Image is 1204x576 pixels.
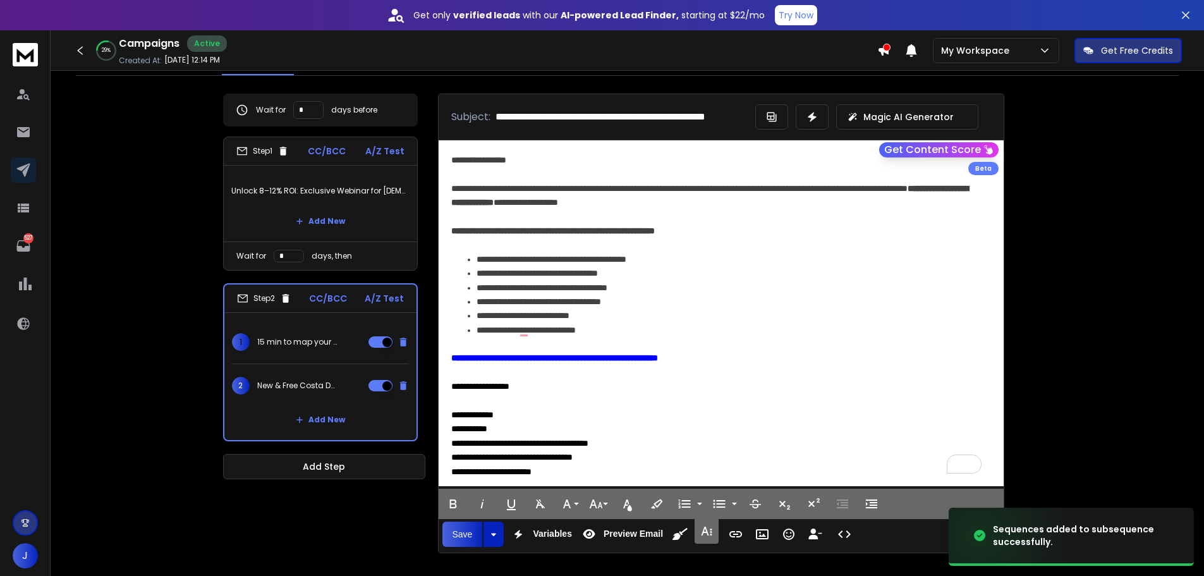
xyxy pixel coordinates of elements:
p: New & Free Costa Del Sol Real Estate market report 2025 [257,381,338,391]
button: Decrease Indent (Ctrl+[) [830,491,854,517]
button: Increase Indent (Ctrl+]) [860,491,884,517]
button: Get Content Score [879,142,999,157]
button: Ordered List [672,491,696,517]
span: 1 [232,333,250,351]
p: Magic AI Generator [863,111,954,123]
button: Add New [286,209,355,234]
p: 29 % [102,47,111,54]
p: Try Now [779,9,813,21]
button: Ordered List [695,491,705,517]
p: CC/BCC [308,145,346,157]
p: Wait for [256,105,286,115]
strong: verified leads [453,9,520,21]
div: Active [187,35,227,52]
p: days before [331,105,377,115]
button: Unordered List [707,491,731,517]
p: [DATE] 12:14 PM [164,55,220,65]
img: image [949,498,1075,573]
button: Get Free Credits [1074,38,1182,63]
p: Wait for [236,251,266,261]
button: J [13,543,38,568]
p: Created At: [119,56,162,66]
p: Subject: [451,109,490,125]
p: A/Z Test [365,292,404,305]
img: logo [13,43,38,66]
a: 527 [11,233,36,259]
li: Step1CC/BCCA/Z TestUnlock 8–12% ROI: Exclusive Webinar for [DEMOGRAPHIC_DATA] Business LeadersAdd... [223,137,418,271]
div: Beta [968,162,999,175]
div: Step 2 [237,293,291,304]
button: Save [442,522,483,547]
p: Unlock 8–12% ROI: Exclusive Webinar for [DEMOGRAPHIC_DATA] Business Leaders [231,173,410,209]
div: To enrich screen reader interactions, please activate Accessibility in Grammarly extension settings [439,140,1004,486]
button: Code View [832,522,856,547]
div: Sequences added to subsequence successfully. [993,523,1179,548]
span: Preview Email [601,529,666,539]
button: Magic AI Generator [836,104,978,130]
div: Step 1 [236,145,289,157]
li: Step2CC/BCCA/Z Test115 min to map your Costa del Sol ROI?2New & Free Costa Del Sol Real Estate ma... [223,283,418,441]
span: 2 [232,377,250,395]
p: CC/BCC [309,292,347,305]
p: 527 [23,233,33,243]
p: 15 min to map your Costa del Sol ROI? [257,337,338,347]
p: My Workspace [941,44,1014,57]
button: Variables [506,522,575,547]
button: Try Now [775,5,817,25]
button: Unordered List [729,491,739,517]
p: Get Free Credits [1101,44,1173,57]
p: A/Z Test [365,145,404,157]
h1: Campaigns [119,36,179,51]
button: Preview Email [577,522,666,547]
button: Add New [286,407,355,432]
span: Variables [530,529,575,539]
button: Add Step [223,454,425,479]
p: Get only with our starting at $22/mo [413,9,765,21]
p: days, then [312,251,352,261]
button: Superscript [801,491,825,517]
strong: AI-powered Lead Finder, [561,9,679,21]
